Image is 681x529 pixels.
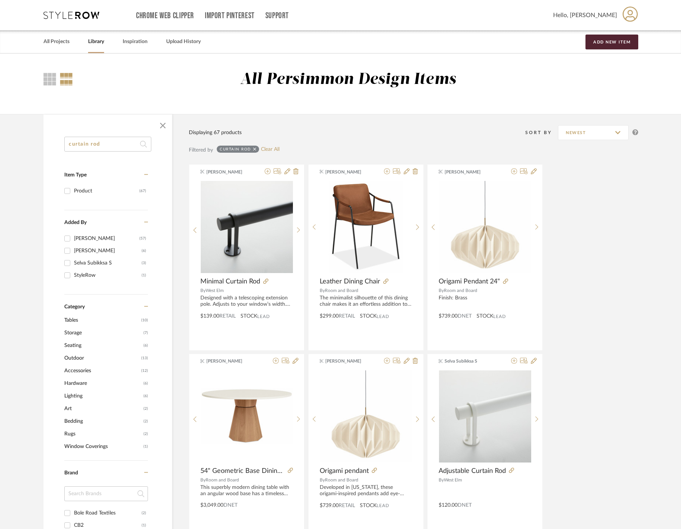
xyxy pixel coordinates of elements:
span: DNET [223,503,238,508]
span: Art [64,402,142,415]
span: [PERSON_NAME] [325,358,372,364]
button: Close [155,118,170,133]
span: Window Coverings [64,440,142,453]
div: Designed with a telescoping extension pole. Adjusts to your window’s width. Available in several ... [200,295,293,308]
a: Support [265,13,289,19]
button: Add New Item [585,35,638,49]
span: Hardware [64,377,142,390]
span: Lead [377,314,389,319]
span: Seating [64,339,142,352]
span: Lead [493,314,506,319]
span: $3,049.00 [200,503,223,508]
span: (2) [143,403,148,415]
a: All Projects [43,37,70,47]
input: Search within 67 results [64,137,151,152]
img: Minimal Curtain Rod [201,181,293,273]
span: Room and Board [206,478,239,482]
div: (6) [142,245,146,257]
span: [PERSON_NAME] [206,169,253,175]
span: (6) [143,390,148,402]
span: Retail [339,503,355,508]
div: [PERSON_NAME] [74,233,139,244]
a: Upload History [166,37,201,47]
span: (2) [143,428,148,440]
a: Chrome Web Clipper [136,13,194,19]
a: Library [88,37,104,47]
div: Sort By [525,129,558,136]
span: (6) [143,377,148,389]
span: $139.00 [200,314,219,319]
span: Origami Pendant 24" [439,278,500,286]
div: Finish: Brass [439,295,531,308]
span: Outdoor [64,352,139,364]
div: curtain rod [220,147,251,152]
span: (6) [143,340,148,351]
div: Selva Subikksa S [74,257,142,269]
span: [PERSON_NAME] [325,169,372,175]
span: STOCK [241,312,257,320]
span: By [439,288,444,293]
div: 0 [439,370,531,463]
span: (12) [141,365,148,377]
span: [PERSON_NAME] [445,169,491,175]
span: Retail [339,314,355,319]
a: Import Pinterest [205,13,255,19]
span: By [200,478,206,482]
span: Brand [64,470,78,476]
span: Retail [219,314,236,319]
span: By [320,288,325,293]
span: By [200,288,206,293]
span: (1) [143,441,148,452]
div: Displaying 67 products [189,129,242,137]
span: By [439,478,444,482]
span: By [320,478,325,482]
span: [PERSON_NAME] [206,358,253,364]
div: The minimalist silhouette of this dining chair makes it an effortless addition to modern spaces. ... [320,295,412,308]
a: Clear All [261,146,280,153]
div: All Persimmon Design Items [240,70,456,89]
span: Room and Board [325,478,358,482]
span: Bedding [64,415,142,428]
span: Lighting [64,390,142,402]
div: This superbly modern dining table with an angular wood base has a timeless design that you’ll lov... [200,484,293,497]
div: Developed in [US_STATE], these origami-inspired pendants add eye-catching drama to your home. Bea... [320,484,412,497]
span: $739.00 [320,503,339,508]
div: 0 [320,370,412,463]
input: Search Brands [64,486,148,501]
span: Tables [64,314,139,327]
img: Adjustable Curtain Rod [439,370,531,463]
div: 0 [201,181,293,273]
span: Origami pendant [320,467,369,475]
div: (1) [142,269,146,281]
span: Category [64,304,85,310]
span: Room and Board [325,288,358,293]
div: (57) [139,233,146,244]
span: DNET [458,503,472,508]
span: Rugs [64,428,142,440]
div: (67) [139,185,146,197]
span: Lead [377,503,389,508]
span: West Elm [206,288,224,293]
span: Item Type [64,172,87,178]
span: STOCK [360,502,377,510]
span: (2) [143,415,148,427]
span: $739.00 [439,314,458,319]
div: [PERSON_NAME] [74,245,142,257]
img: Leather Dining Chair [329,181,403,273]
span: DNET [458,314,472,319]
span: Accessories [64,364,139,377]
span: Lead [257,314,270,319]
span: Room and Board [444,288,477,293]
span: STOCK [477,312,493,320]
img: 54" Geometric Base Dining Table - $3049 [201,388,293,444]
span: Leather Dining Chair [320,278,380,286]
span: (13) [141,352,148,364]
span: Hello, [PERSON_NAME] [553,11,617,20]
span: $120.00 [439,503,458,508]
img: Origami pendant [320,370,412,463]
span: $299.00 [320,314,339,319]
span: Added By [64,220,87,225]
a: Inspiration [123,37,148,47]
div: Product [74,185,139,197]
div: Filtered by [189,146,213,154]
